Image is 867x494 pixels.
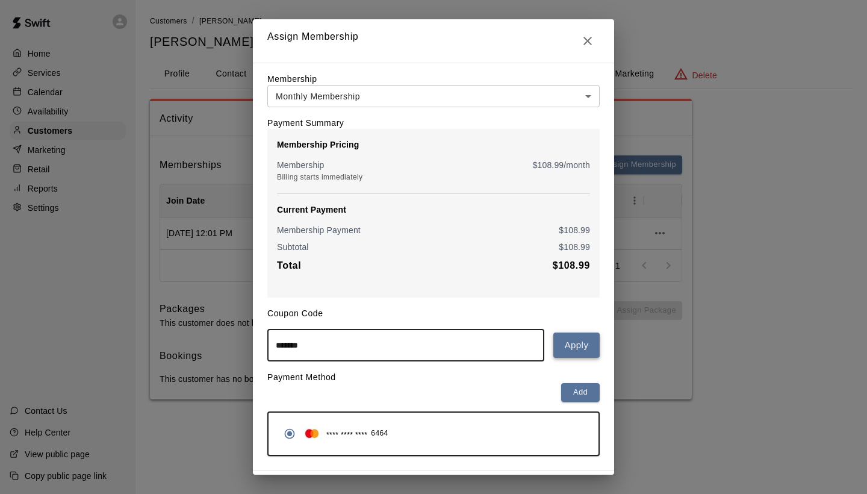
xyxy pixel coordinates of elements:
p: Current Payment [277,204,590,216]
span: 6464 [371,428,388,440]
p: Membership [277,159,325,171]
b: $ 108.99 [553,260,590,270]
p: $ 108.99 /month [533,159,590,171]
label: Payment Method [267,372,336,382]
p: $ 108.99 [559,224,590,236]
div: Monthly Membership [267,85,600,107]
p: Membership Pricing [277,139,590,151]
p: Membership Payment [277,224,361,236]
h2: Assign Membership [253,19,614,63]
button: Add [561,383,600,402]
span: Billing starts immediately [277,173,362,181]
b: Total [277,260,301,270]
img: Credit card brand logo [301,428,323,440]
p: $ 108.99 [559,241,590,253]
button: Apply [553,333,600,358]
label: Payment Summary [267,118,344,128]
p: Subtotal [277,241,309,253]
label: Coupon Code [267,308,323,318]
label: Membership [267,74,317,84]
button: Close [576,29,600,53]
